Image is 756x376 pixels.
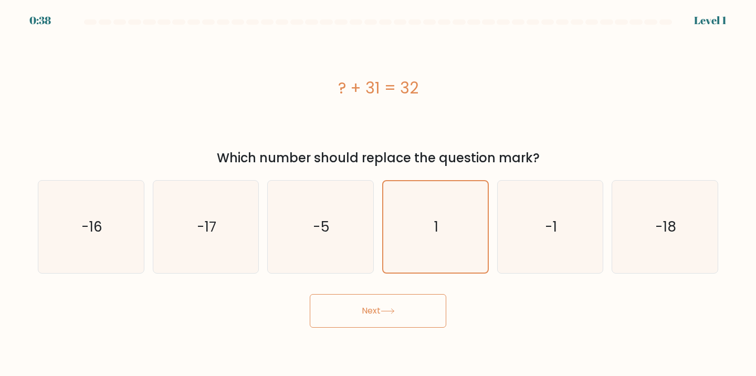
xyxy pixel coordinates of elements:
[434,217,438,236] text: 1
[694,13,727,28] div: Level 1
[310,294,446,328] button: Next
[44,149,712,168] div: Which number should replace the question mark?
[81,217,102,236] text: -16
[38,76,718,100] div: ? + 31 = 32
[655,217,676,236] text: -18
[197,217,216,236] text: -17
[545,217,557,236] text: -1
[29,13,51,28] div: 0:38
[313,217,330,236] text: -5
